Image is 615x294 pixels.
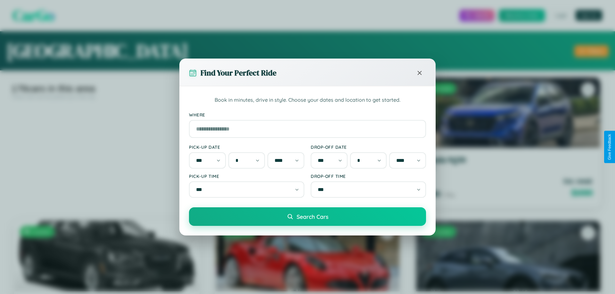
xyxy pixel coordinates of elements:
h3: Find Your Perfect Ride [201,68,276,78]
label: Pick-up Time [189,173,304,179]
label: Where [189,112,426,117]
button: Search Cars [189,207,426,226]
label: Drop-off Time [311,173,426,179]
span: Search Cars [297,213,328,220]
label: Pick-up Date [189,144,304,150]
label: Drop-off Date [311,144,426,150]
p: Book in minutes, drive in style. Choose your dates and location to get started. [189,96,426,104]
